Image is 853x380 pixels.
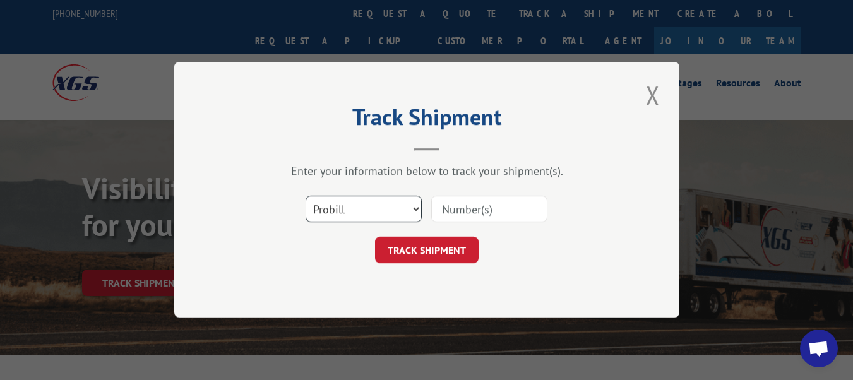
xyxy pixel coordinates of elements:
a: Open chat [800,330,838,367]
input: Number(s) [431,196,547,223]
button: TRACK SHIPMENT [375,237,479,264]
h2: Track Shipment [237,108,616,132]
div: Enter your information below to track your shipment(s). [237,164,616,179]
button: Close modal [642,78,664,112]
